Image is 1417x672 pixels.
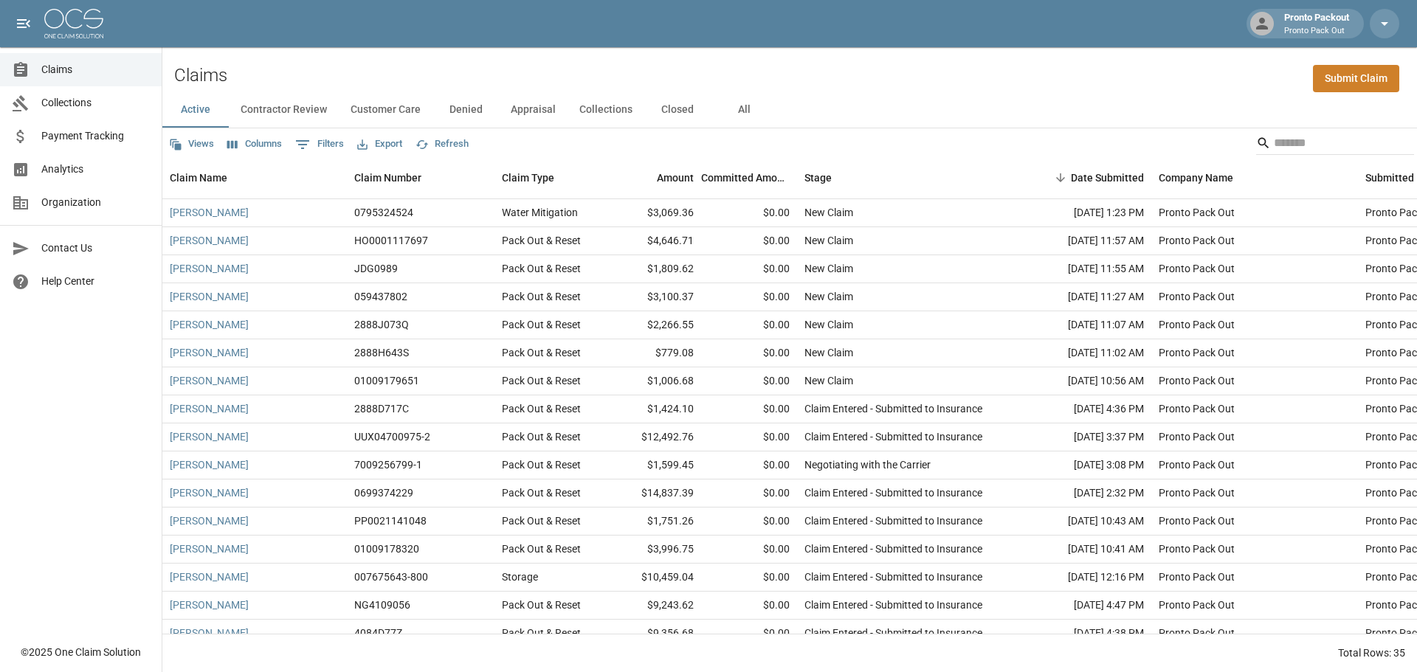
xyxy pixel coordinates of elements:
a: [PERSON_NAME] [170,317,249,332]
div: $3,069.36 [605,199,701,227]
div: Pronto Packout [1278,10,1355,37]
button: Collections [568,92,644,128]
button: Show filters [292,133,348,156]
div: Pack Out & Reset [502,317,581,332]
div: [DATE] 11:27 AM [1018,283,1151,311]
div: Claim Entered - Submitted to Insurance [804,569,982,584]
div: 007675643-800 [354,569,428,584]
div: New Claim [804,373,853,388]
a: [PERSON_NAME] [170,233,249,248]
span: Payment Tracking [41,128,150,144]
div: Claim Entered - Submitted to Insurance [804,541,982,556]
div: $0.00 [701,479,797,508]
div: 4084D77Z [354,626,402,640]
span: Contact Us [41,240,150,256]
div: 01009178320 [354,541,419,556]
a: [PERSON_NAME] [170,289,249,304]
div: $0.00 [701,311,797,339]
a: [PERSON_NAME] [170,541,249,556]
a: [PERSON_NAME] [170,457,249,472]
div: Pronto Pack Out [1159,289,1235,304]
div: $1,599.45 [605,451,701,479]
div: Pronto Pack Out [1159,541,1235,556]
div: [DATE] 4:36 PM [1018,395,1151,423]
div: Claim Number [354,157,421,198]
div: $0.00 [701,283,797,311]
div: Claim Entered - Submitted to Insurance [804,485,982,500]
div: [DATE] 10:41 AM [1018,536,1151,564]
div: Claim Type [502,157,554,198]
div: Pack Out & Reset [502,233,581,248]
a: [PERSON_NAME] [170,597,249,612]
div: $14,837.39 [605,479,701,508]
div: [DATE] 11:55 AM [1018,255,1151,283]
div: [DATE] 10:56 AM [1018,367,1151,395]
div: Pack Out & Reset [502,513,581,528]
button: Denied [432,92,499,128]
div: Pack Out & Reset [502,597,581,612]
div: Total Rows: 35 [1338,645,1405,660]
div: Amount [605,157,701,198]
div: 2888D717C [354,401,409,416]
div: Committed Amount [701,157,797,198]
div: [DATE] 11:02 AM [1018,339,1151,367]
span: Collections [41,95,150,111]
div: 0699374229 [354,485,413,500]
div: Pronto Pack Out [1159,597,1235,612]
button: Contractor Review [229,92,339,128]
div: $0.00 [701,508,797,536]
div: Pronto Pack Out [1159,205,1235,220]
div: [DATE] 3:08 PM [1018,451,1151,479]
button: Customer Care [339,92,432,128]
div: Stage [804,157,832,198]
span: Claims [41,62,150,77]
div: New Claim [804,289,853,304]
div: Pronto Pack Out [1159,457,1235,472]
div: Claim Name [162,157,347,198]
div: Pronto Pack Out [1159,485,1235,500]
div: $0.00 [701,199,797,227]
div: 01009179651 [354,373,419,388]
div: Date Submitted [1018,157,1151,198]
div: Pronto Pack Out [1159,626,1235,640]
div: dynamic tabs [162,92,1417,128]
button: Refresh [412,133,472,156]
div: Claim Entered - Submitted to Insurance [804,626,982,640]
a: [PERSON_NAME] [170,513,249,528]
div: Pronto Pack Out [1159,233,1235,248]
div: Pack Out & Reset [502,485,581,500]
div: UUX04700975-2 [354,429,430,444]
div: New Claim [804,205,853,220]
div: $4,646.71 [605,227,701,255]
div: Claim Entered - Submitted to Insurance [804,429,982,444]
div: $0.00 [701,227,797,255]
div: Pack Out & Reset [502,457,581,472]
div: 2888J073Q [354,317,409,332]
div: Amount [657,157,694,198]
div: Claim Name [170,157,227,198]
div: New Claim [804,261,853,276]
img: ocs-logo-white-transparent.png [44,9,103,38]
div: [DATE] 3:37 PM [1018,423,1151,451]
div: $0.00 [701,536,797,564]
div: Water Mitigation [502,205,578,220]
div: JDG0989 [354,261,398,276]
a: [PERSON_NAME] [170,261,249,276]
div: $9,356.68 [605,620,701,648]
div: [DATE] 2:32 PM [1018,479,1151,508]
div: Pronto Pack Out [1159,513,1235,528]
div: Pack Out & Reset [502,373,581,388]
button: Views [165,133,218,156]
div: $0.00 [701,367,797,395]
span: Help Center [41,274,150,289]
div: Pack Out & Reset [502,261,581,276]
div: $0.00 [701,592,797,620]
div: Pack Out & Reset [502,541,581,556]
div: $9,243.62 [605,592,701,620]
div: $1,751.26 [605,508,701,536]
a: [PERSON_NAME] [170,401,249,416]
a: [PERSON_NAME] [170,429,249,444]
div: Company Name [1159,157,1233,198]
div: Committed Amount [701,157,790,198]
div: Pronto Pack Out [1159,317,1235,332]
